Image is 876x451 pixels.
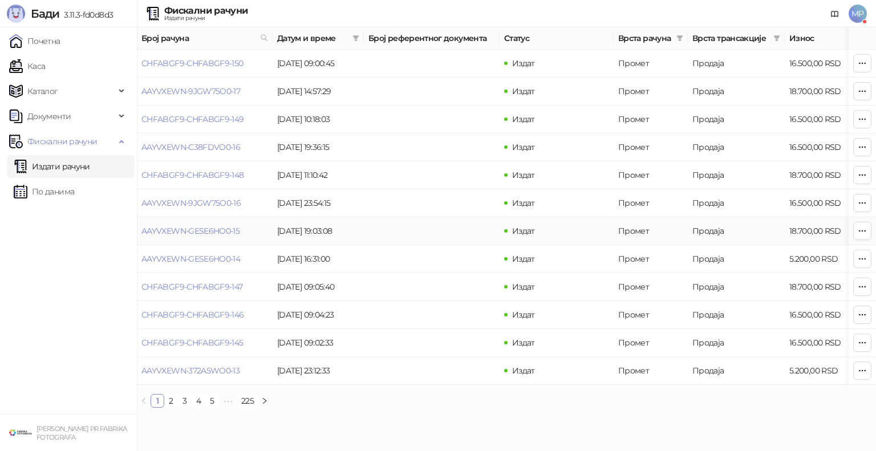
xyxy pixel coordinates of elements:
[773,35,780,42] span: filter
[614,301,688,329] td: Промет
[688,105,785,133] td: Продаја
[151,395,164,407] a: 1
[614,161,688,189] td: Промет
[206,395,218,407] a: 5
[512,365,535,376] span: Издат
[512,142,535,152] span: Издат
[614,27,688,50] th: Врста рачуна
[512,310,535,320] span: Издат
[785,217,865,245] td: 18.700,00 RSD
[151,394,164,408] li: 1
[512,282,535,292] span: Издат
[688,245,785,273] td: Продаја
[27,130,97,153] span: Фискални рачуни
[141,86,240,96] a: AAYVXEWN-9JGW75O0-17
[512,198,535,208] span: Издат
[137,301,273,329] td: CHFABGF9-CHFABGF9-146
[205,394,219,408] li: 5
[137,394,151,408] li: Претходна страна
[614,189,688,217] td: Промет
[512,114,535,124] span: Издат
[789,32,849,44] span: Износ
[614,78,688,105] td: Промет
[512,58,535,68] span: Издат
[141,310,244,320] a: CHFABGF9-CHFABGF9-146
[785,78,865,105] td: 18.700,00 RSD
[273,357,364,385] td: [DATE] 23:12:33
[688,161,785,189] td: Продаја
[164,15,248,21] div: Издати рачуни
[273,133,364,161] td: [DATE] 19:36:15
[688,50,785,78] td: Продаја
[137,78,273,105] td: AAYVXEWN-9JGW75O0-17
[9,421,32,444] img: 64x64-companyLogo-38624034-993d-4b3e-9699-b297fbaf4d83.png
[141,254,240,264] a: AAYVXEWN-GESE6HO0-14
[137,394,151,408] button: left
[771,30,782,47] span: filter
[785,161,865,189] td: 18.700,00 RSD
[9,55,45,78] a: Каса
[27,80,58,103] span: Каталог
[273,273,364,301] td: [DATE] 09:05:40
[137,27,273,50] th: Број рачуна
[688,301,785,329] td: Продаја
[141,198,241,208] a: AAYVXEWN-9JGW75O0-16
[9,30,60,52] a: Почетна
[141,142,240,152] a: AAYVXEWN-C38FDVO0-16
[59,10,113,20] span: 3.11.3-fd0d8d3
[674,30,686,47] span: filter
[273,301,364,329] td: [DATE] 09:04:23
[688,189,785,217] td: Продаја
[618,32,672,44] span: Врста рачуна
[688,27,785,50] th: Врста трансакције
[14,180,74,203] a: По данима
[614,357,688,385] td: Промет
[785,105,865,133] td: 16.500,00 RSD
[273,329,364,357] td: [DATE] 09:02:33
[512,170,535,180] span: Издат
[137,50,273,78] td: CHFABGF9-CHFABGF9-150
[614,105,688,133] td: Промет
[688,133,785,161] td: Продаја
[137,357,273,385] td: AAYVXEWN-372A5WO0-13
[141,282,243,292] a: CHFABGF9-CHFABGF9-147
[614,273,688,301] td: Промет
[273,245,364,273] td: [DATE] 16:31:00
[258,394,271,408] button: right
[273,78,364,105] td: [DATE] 14:57:29
[137,273,273,301] td: CHFABGF9-CHFABGF9-147
[36,425,127,441] small: [PERSON_NAME] PR FABRIKA FOTOGRAFA
[141,58,244,68] a: CHFABGF9-CHFABGF9-150
[826,5,844,23] a: Документација
[164,394,178,408] li: 2
[277,32,348,44] span: Датум и време
[192,394,205,408] li: 4
[164,6,248,15] div: Фискални рачуни
[785,357,865,385] td: 5.200,00 RSD
[137,133,273,161] td: AAYVXEWN-C38FDVO0-16
[273,189,364,217] td: [DATE] 23:54:15
[614,329,688,357] td: Промет
[141,365,240,376] a: AAYVXEWN-372A5WO0-13
[688,357,785,385] td: Продаја
[137,161,273,189] td: CHFABGF9-CHFABGF9-148
[137,245,273,273] td: AAYVXEWN-GESE6HO0-14
[238,395,257,407] a: 225
[258,394,271,408] li: Следећа страна
[614,245,688,273] td: Промет
[237,394,258,408] li: 225
[219,394,237,408] span: •••
[192,395,205,407] a: 4
[785,329,865,357] td: 16.500,00 RSD
[141,114,244,124] a: CHFABGF9-CHFABGF9-149
[512,86,535,96] span: Издат
[688,329,785,357] td: Продаја
[137,189,273,217] td: AAYVXEWN-9JGW75O0-16
[785,133,865,161] td: 16.500,00 RSD
[364,27,500,50] th: Број референтног документа
[137,329,273,357] td: CHFABGF9-CHFABGF9-145
[785,50,865,78] td: 16.500,00 RSD
[614,217,688,245] td: Промет
[688,217,785,245] td: Продаја
[261,397,268,404] span: right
